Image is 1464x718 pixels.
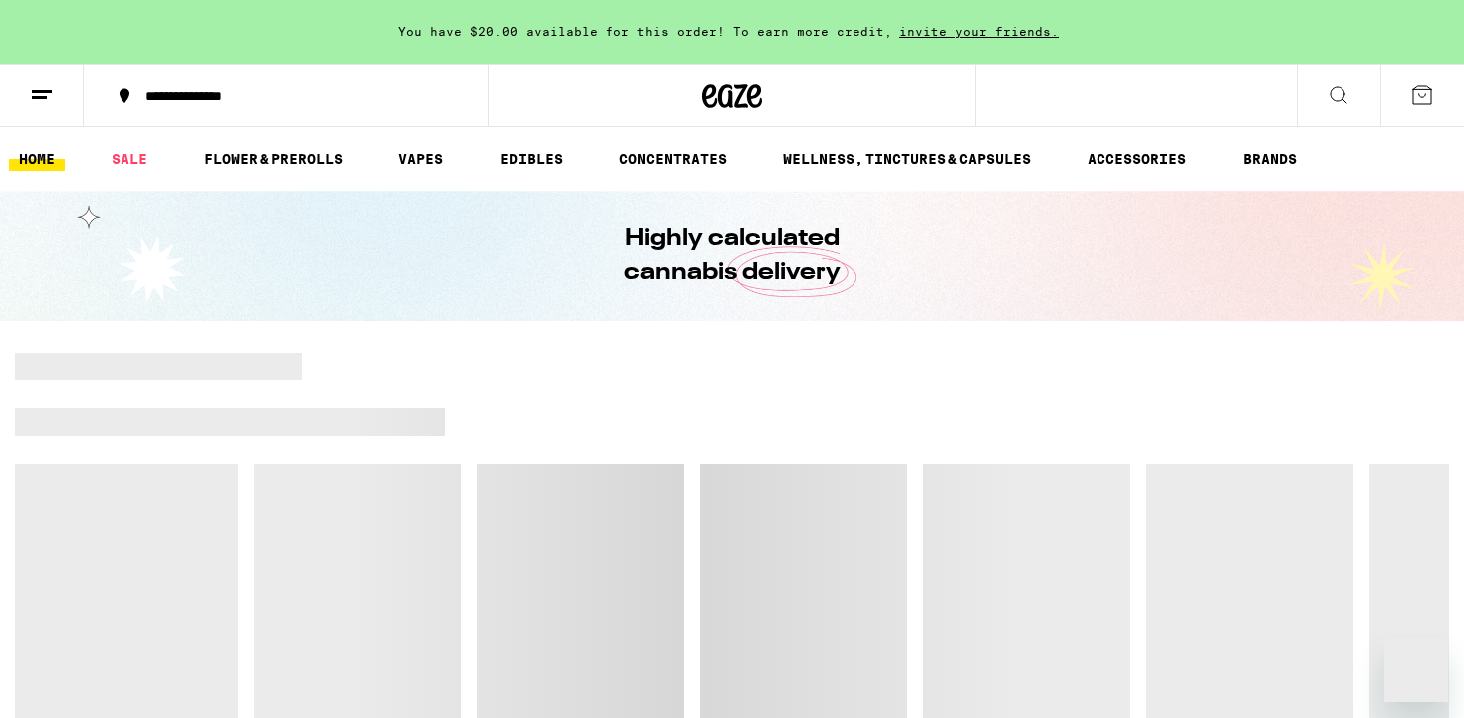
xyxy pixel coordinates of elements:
[610,147,737,171] a: CONCENTRATES
[1078,147,1196,171] a: ACCESSORIES
[568,222,896,290] h1: Highly calculated cannabis delivery
[388,147,453,171] a: VAPES
[102,147,157,171] a: SALE
[773,147,1041,171] a: WELLNESS, TINCTURES & CAPSULES
[398,25,892,38] span: You have $20.00 available for this order! To earn more credit,
[1384,638,1448,702] iframe: Button to launch messaging window
[490,147,573,171] a: EDIBLES
[194,147,353,171] a: FLOWER & PREROLLS
[892,25,1066,38] span: invite your friends.
[9,147,65,171] a: HOME
[1233,147,1307,171] a: BRANDS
